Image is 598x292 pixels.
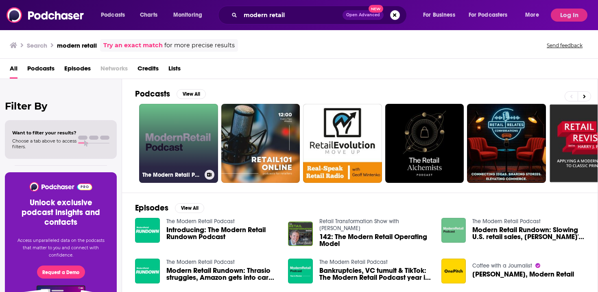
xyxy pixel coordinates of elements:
[27,62,55,79] a: Podcasts
[226,6,415,24] div: Search podcasts, credits, & more...
[525,9,539,21] span: More
[137,62,159,79] a: Credits
[135,203,168,213] h2: Episodes
[469,9,508,21] span: For Podcasters
[12,138,76,149] span: Choose a tab above to access filters.
[472,218,541,225] a: The Modern Retail Podcast
[472,226,585,240] span: Modern Retail Rundown: Slowing U.S. retail sales, [PERSON_NAME]'s comeback & Care/of troubles
[95,9,135,22] button: open menu
[519,9,549,22] button: open menu
[423,9,455,21] span: For Business
[472,226,585,240] a: Modern Retail Rundown: Slowing U.S. retail sales, Thrasio's comeback & Care/of troubles
[551,9,587,22] button: Log In
[29,182,93,191] img: Podchaser - Follow, Share and Rate Podcasts
[168,9,213,22] button: open menu
[135,203,204,213] a: EpisodesView All
[135,89,170,99] h2: Podcasts
[15,237,107,259] p: Access unparalleled data on the podcasts that matter to you and connect with confidence.
[472,262,532,269] a: Coffee with a Journalist
[177,89,206,99] button: View All
[166,226,279,240] a: Introducing: The Modern Retail Rundown Podcast
[166,267,279,281] a: Modern Retail Rundown: Thrasio struggles, Amazon gets into car sales & retailers expect muted hol...
[441,259,466,283] img: Gabriela Barkho, Modern Retail
[27,42,47,49] h3: Search
[346,13,380,17] span: Open Advanced
[369,5,383,13] span: New
[64,62,91,79] a: Episodes
[12,130,76,136] span: Want to filter your results?
[135,218,160,243] img: Introducing: The Modern Retail Rundown Podcast
[319,267,432,281] a: Bankruptcies, VC tumult & TikTok: The Modern Retail Podcast year in review
[168,62,181,79] a: Lists
[103,41,163,50] a: Try an exact match
[15,198,107,227] h3: Unlock exclusive podcast insights and contacts
[343,10,384,20] button: Open AdvancedNew
[319,233,432,247] a: 142: The Modern Retail Operating Model
[417,9,465,22] button: open menu
[139,104,218,183] a: The Modern Retail Podcast
[544,42,585,49] button: Send feedback
[288,259,313,283] img: Bankruptcies, VC tumult & TikTok: The Modern Retail Podcast year in review
[164,41,235,50] span: for more precise results
[319,259,388,266] a: The Modern Retail Podcast
[5,100,117,112] h2: Filter By
[57,42,97,49] h3: modern retail
[135,259,160,283] img: Modern Retail Rundown: Thrasio struggles, Amazon gets into car sales & retailers expect muted hol...
[37,266,85,279] button: Request a Demo
[100,62,128,79] span: Networks
[101,9,125,21] span: Podcasts
[319,218,399,232] a: Retail Transformation Show with Oliver Banks
[240,9,343,22] input: Search podcasts, credits, & more...
[441,218,466,243] img: Modern Retail Rundown: Slowing U.S. retail sales, Thrasio's comeback & Care/of troubles
[288,222,313,246] img: 142: The Modern Retail Operating Model
[166,218,235,225] a: The Modern Retail Podcast
[140,9,157,21] span: Charts
[173,9,202,21] span: Monitoring
[463,9,519,22] button: open menu
[7,7,85,23] img: Podchaser - Follow, Share and Rate Podcasts
[472,271,574,278] span: [PERSON_NAME], Modern Retail
[135,9,162,22] a: Charts
[166,259,235,266] a: The Modern Retail Podcast
[135,89,206,99] a: PodcastsView All
[472,271,574,278] a: Gabriela Barkho, Modern Retail
[175,203,204,213] button: View All
[142,171,201,178] h3: The Modern Retail Podcast
[10,62,17,79] a: All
